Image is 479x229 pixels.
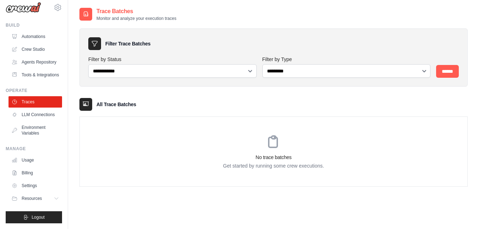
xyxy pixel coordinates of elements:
button: Logout [6,211,62,223]
p: Get started by running some crew executions. [80,162,467,169]
a: Settings [9,180,62,191]
div: Build [6,22,62,28]
a: Billing [9,167,62,179]
p: Monitor and analyze your execution traces [96,16,176,21]
a: Tools & Integrations [9,69,62,81]
img: Logo [6,2,41,13]
button: Resources [9,193,62,204]
label: Filter by Status [88,56,257,63]
h3: No trace batches [80,154,467,161]
label: Filter by Type [262,56,431,63]
a: Crew Studio [9,44,62,55]
a: LLM Connections [9,109,62,120]
a: Automations [9,31,62,42]
div: Operate [6,88,62,93]
a: Environment Variables [9,122,62,139]
span: Logout [32,214,45,220]
a: Agents Repository [9,56,62,68]
span: Resources [22,196,42,201]
h3: Filter Trace Batches [105,40,150,47]
a: Traces [9,96,62,108]
div: Manage [6,146,62,152]
h3: All Trace Batches [96,101,136,108]
h2: Trace Batches [96,7,176,16]
a: Usage [9,154,62,166]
